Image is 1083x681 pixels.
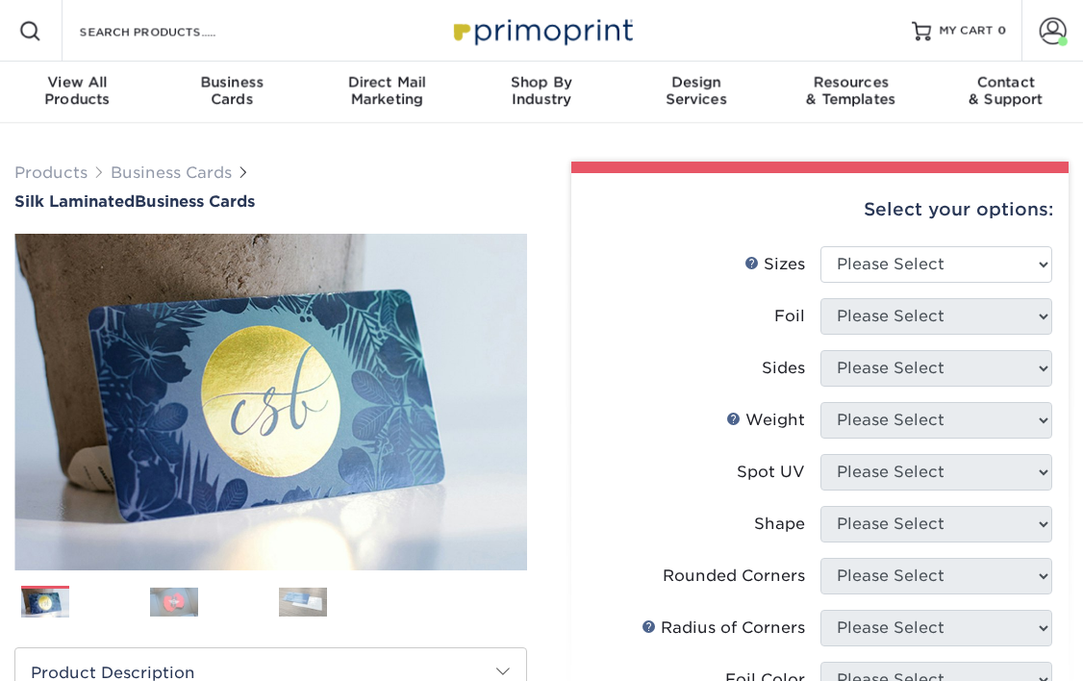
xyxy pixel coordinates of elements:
[150,588,198,617] img: Business Cards 03
[343,578,391,626] img: Business Cards 06
[587,173,1053,246] div: Select your options:
[14,192,135,211] span: Silk Laminated
[155,73,310,90] span: Business
[939,23,994,39] span: MY CART
[726,409,805,432] div: Weight
[111,164,232,182] a: Business Cards
[773,73,928,90] span: Resources
[472,578,520,626] img: Business Cards 08
[737,461,805,484] div: Spot UV
[928,73,1083,90] span: Contact
[86,578,134,626] img: Business Cards 02
[445,10,638,51] img: Primoprint
[928,62,1083,123] a: Contact& Support
[310,73,465,90] span: Direct Mail
[21,579,69,627] img: Business Cards 01
[773,73,928,108] div: & Templates
[155,62,310,123] a: BusinessCards
[774,305,805,328] div: Foil
[14,164,88,182] a: Products
[642,617,805,640] div: Radius of Corners
[997,24,1006,38] span: 0
[310,62,465,123] a: Direct MailMarketing
[14,146,527,659] img: Silk Laminated 01
[465,73,619,108] div: Industry
[754,513,805,536] div: Shape
[762,357,805,380] div: Sides
[14,192,527,211] h1: Business Cards
[773,62,928,123] a: Resources& Templates
[465,73,619,90] span: Shop By
[310,73,465,108] div: Marketing
[928,73,1083,108] div: & Support
[744,253,805,276] div: Sizes
[14,192,527,211] a: Silk LaminatedBusiness Cards
[214,578,263,626] img: Business Cards 04
[618,62,773,123] a: DesignServices
[155,73,310,108] div: Cards
[618,73,773,90] span: Design
[663,565,805,588] div: Rounded Corners
[618,73,773,108] div: Services
[279,588,327,617] img: Business Cards 05
[465,62,619,123] a: Shop ByIndustry
[78,19,265,42] input: SEARCH PRODUCTS.....
[408,578,456,626] img: Business Cards 07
